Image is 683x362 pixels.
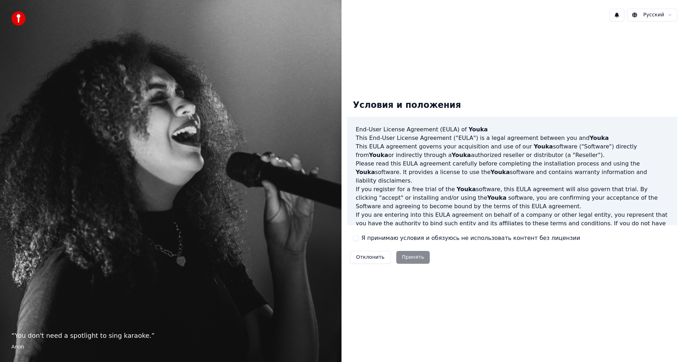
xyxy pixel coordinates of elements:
[534,143,553,150] span: Youka
[356,142,669,159] p: This EULA agreement governs your acquisition and use of our software ("Software") directly from o...
[350,251,391,264] button: Отклонить
[11,343,330,351] footer: Anon
[487,194,507,201] span: Youka
[457,186,476,193] span: Youka
[361,234,580,242] label: Я принимаю условия и обязуюсь не использовать контент без лицензии
[369,152,388,158] span: Youka
[11,331,330,341] p: “ You don't need a spotlight to sing karaoke. ”
[356,134,669,142] p: This End-User License Agreement ("EULA") is a legal agreement between you and
[491,169,510,175] span: Youka
[347,94,467,117] div: Условия и положения
[356,185,669,211] p: If you register for a free trial of the software, this EULA agreement will also govern that trial...
[356,211,669,245] p: If you are entering into this EULA agreement on behalf of a company or other legal entity, you re...
[356,125,669,134] h3: End-User License Agreement (EULA) of
[589,135,609,141] span: Youka
[11,11,26,26] img: youka
[356,159,669,185] p: Please read this EULA agreement carefully before completing the installation process and using th...
[468,126,488,133] span: Youka
[452,152,471,158] span: Youka
[356,169,375,175] span: Youka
